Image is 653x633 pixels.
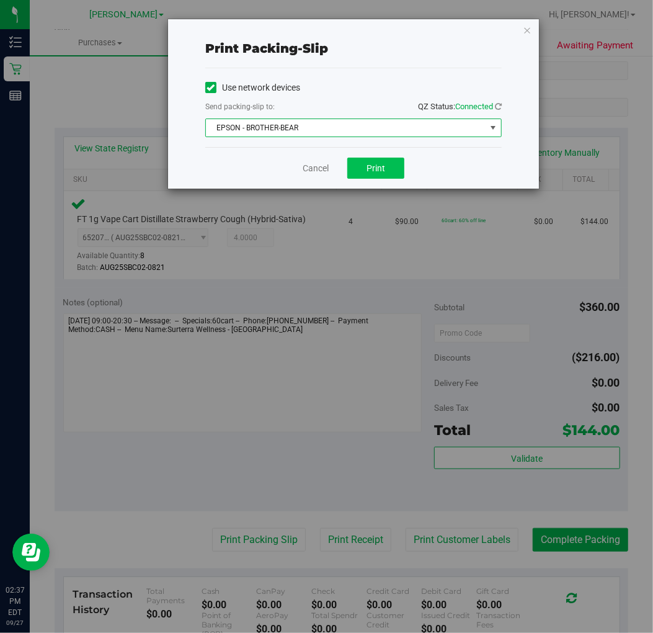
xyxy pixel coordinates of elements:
span: EPSON - BROTHER-BEAR [206,119,486,137]
span: Print [366,163,385,173]
a: Cancel [303,162,329,175]
span: select [486,119,501,137]
iframe: Resource center [12,534,50,571]
span: Connected [455,102,493,111]
span: Print packing-slip [205,41,328,56]
button: Print [347,158,404,179]
span: QZ Status: [418,102,502,111]
label: Use network devices [205,81,300,94]
label: Send packing-slip to: [205,101,275,112]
